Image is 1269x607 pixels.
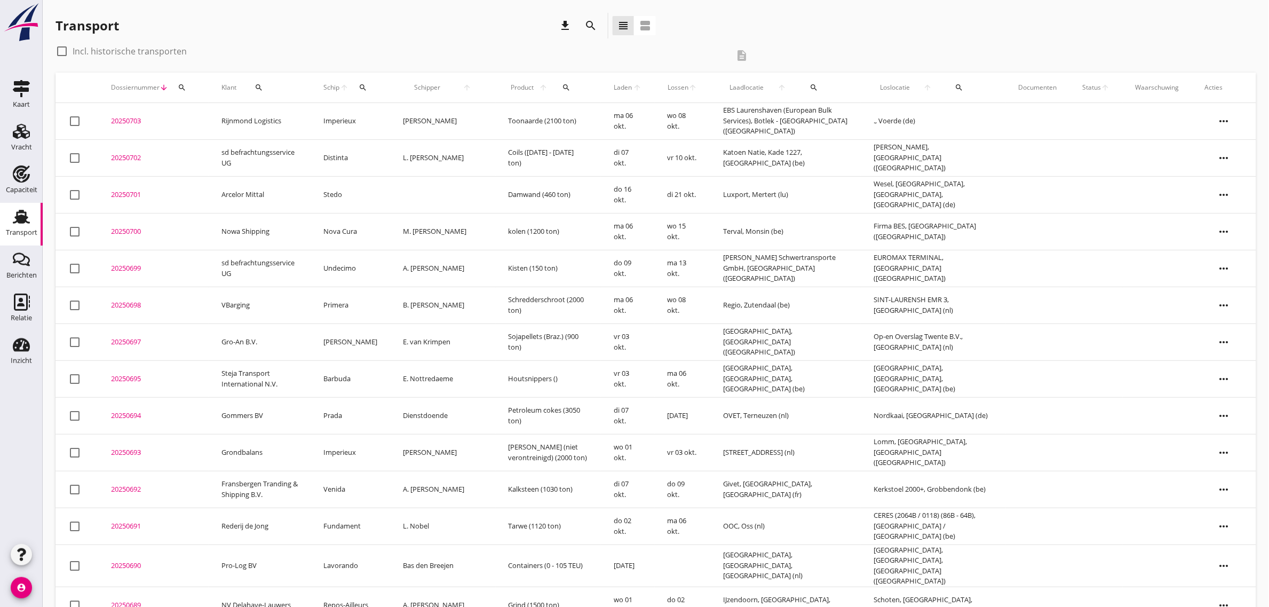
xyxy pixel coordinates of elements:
td: [PERSON_NAME] [311,324,390,360]
div: 20250694 [111,411,196,421]
span: Laden [614,83,632,92]
td: E. Nottredaeme [390,360,496,397]
td: wo 01 okt. [601,434,655,471]
td: OOC, Oss (nl) [710,508,861,545]
td: Wesel, [GEOGRAPHIC_DATA], [GEOGRAPHIC_DATA], [GEOGRAPHIC_DATA] (de) [861,176,1006,213]
td: Kalksteen (1030 ton) [496,471,601,508]
i: more_horiz [1209,143,1239,173]
div: Waarschuwing [1136,83,1179,92]
div: 20250690 [111,561,196,571]
div: Relatie [11,314,32,321]
td: ma 13 okt. [655,250,711,287]
i: arrow_upward [340,83,349,92]
div: 20250691 [111,521,196,532]
td: Sojapellets (Braz.) (900 ton) [496,324,601,360]
i: more_horiz [1209,254,1239,283]
span: Schipper [403,83,451,92]
td: B. [PERSON_NAME] [390,287,496,324]
td: Distinta [311,139,390,176]
td: VBarging [209,287,311,324]
td: Undecimo [311,250,390,287]
i: view_headline [617,19,630,32]
i: arrow_upward [771,83,794,92]
td: Tarwe (1120 ton) [496,508,601,545]
td: sd befrachtungsservice UG [209,139,311,176]
i: more_horiz [1209,327,1239,357]
div: 20250703 [111,116,196,127]
td: vr 03 okt. [601,324,655,360]
td: Nowa Shipping [209,213,311,250]
td: Regio, Zutendaal (be) [710,287,861,324]
div: Inzicht [11,357,32,364]
td: ma 06 okt. [655,360,711,397]
i: more_horiz [1209,551,1239,581]
i: more_horiz [1209,511,1239,541]
span: Laadlocatie [723,83,771,92]
td: Stedo [311,176,390,213]
i: more_horiz [1209,106,1239,136]
td: Fundament [311,508,390,545]
div: 20250701 [111,190,196,200]
span: Product [509,83,537,92]
td: Fransbergen Tranding & Shipping B.V. [209,471,311,508]
td: Lomm, [GEOGRAPHIC_DATA], [GEOGRAPHIC_DATA] ([GEOGRAPHIC_DATA]) [861,434,1006,471]
td: Rederij de Jong [209,508,311,545]
td: SINT-LAURENSH EMR 3, [GEOGRAPHIC_DATA] (nl) [861,287,1006,324]
div: Transport [55,17,119,34]
td: Gommers BV [209,397,311,434]
i: more_horiz [1209,217,1239,247]
i: more_horiz [1209,401,1239,431]
td: vr 03 okt. [601,360,655,397]
td: ma 06 okt. [601,213,655,250]
div: 20250702 [111,153,196,163]
td: Op-en Overslag Twente B.V., [GEOGRAPHIC_DATA] (nl) [861,324,1006,360]
td: Katoen Natie, Kade 1227, [GEOGRAPHIC_DATA] (be) [710,139,861,176]
td: Arcelor Mittal [209,176,311,213]
i: arrow_downward [160,83,168,92]
td: OVET, Terneuzen (nl) [710,397,861,434]
td: [PERSON_NAME] (niet verontreinigd) (2000 ton) [496,434,601,471]
td: A. [PERSON_NAME] [390,471,496,508]
i: search [255,83,263,92]
td: [STREET_ADDRESS] (nl) [710,434,861,471]
i: arrow_upward [632,83,641,92]
td: [GEOGRAPHIC_DATA], [GEOGRAPHIC_DATA] ([GEOGRAPHIC_DATA]) [710,324,861,360]
td: Damwand (460 ton) [496,176,601,213]
div: Transport [6,229,37,236]
td: Lavorando [311,545,390,587]
i: more_horiz [1209,290,1239,320]
td: [DATE] [601,545,655,587]
td: sd befrachtungsservice UG [209,250,311,287]
td: Primera [311,287,390,324]
td: di 07 okt. [601,139,655,176]
td: [PERSON_NAME] Schwertransporte GmbH, [GEOGRAPHIC_DATA] ([GEOGRAPHIC_DATA]) [710,250,861,287]
span: Status [1083,83,1101,92]
td: Terval, Monsin (be) [710,213,861,250]
td: [PERSON_NAME] [390,103,496,140]
div: 20250695 [111,374,196,384]
td: Petroleum cokes (3050 ton) [496,397,601,434]
i: view_agenda [639,19,652,32]
i: more_horiz [1209,438,1239,468]
i: arrow_upward [917,83,939,92]
span: Loslocatie [874,83,917,92]
td: Houtsnippers () [496,360,601,397]
td: E. van Krimpen [390,324,496,360]
td: [GEOGRAPHIC_DATA], [GEOGRAPHIC_DATA], [GEOGRAPHIC_DATA] (be) [861,360,1006,397]
td: vr 03 okt. [655,434,711,471]
td: wo 15 okt. [655,213,711,250]
td: M. [PERSON_NAME] [390,213,496,250]
td: wo 08 okt. [655,103,711,140]
td: wo 08 okt. [655,287,711,324]
i: download [559,19,572,32]
i: search [584,19,597,32]
i: search [810,83,818,92]
td: di 21 okt. [655,176,711,213]
i: search [955,83,964,92]
td: [PERSON_NAME], [GEOGRAPHIC_DATA] ([GEOGRAPHIC_DATA]) [861,139,1006,176]
td: ., Voerde (de) [861,103,1006,140]
td: [GEOGRAPHIC_DATA], [GEOGRAPHIC_DATA], [GEOGRAPHIC_DATA] (nl) [710,545,861,587]
i: search [178,83,186,92]
td: [GEOGRAPHIC_DATA], [GEOGRAPHIC_DATA], [GEOGRAPHIC_DATA] (be) [710,360,861,397]
td: di 07 okt. [601,471,655,508]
